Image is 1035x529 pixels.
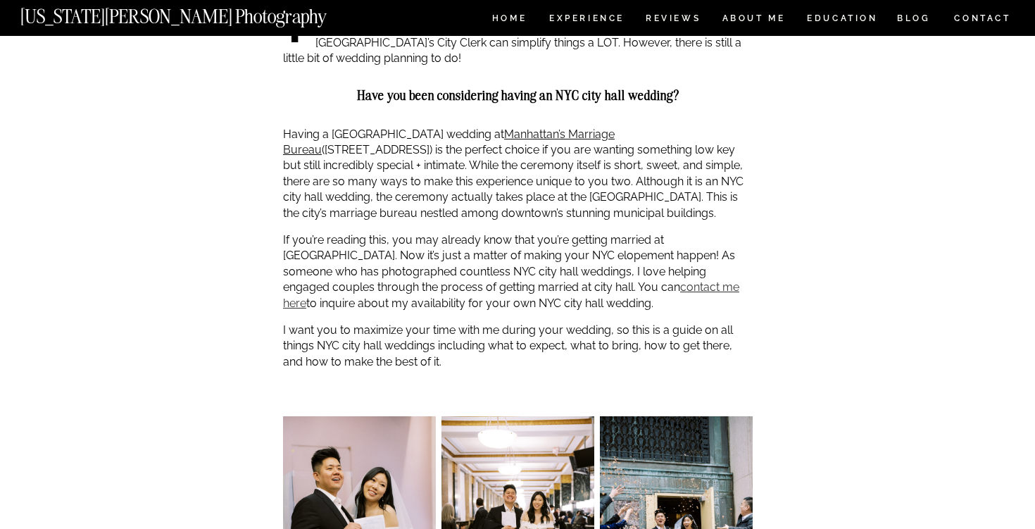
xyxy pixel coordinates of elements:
[897,14,931,26] a: BLOG
[283,232,753,311] p: If you’re reading this, you may already know that you’re getting married at [GEOGRAPHIC_DATA]. No...
[646,14,698,26] a: REVIEWS
[501,4,600,18] a: city hall elopement
[283,280,739,309] a: contact me here
[283,323,753,370] p: I want you to maximize your time with me during your wedding, so this is a guide on all things NY...
[20,7,374,19] a: [US_STATE][PERSON_NAME] Photography
[283,127,753,221] p: Having a [GEOGRAPHIC_DATA] wedding at ([STREET_ADDRESS]) is the perfect choice if you are wanting...
[357,87,679,104] strong: Have you been considering having an NYC city hall wedding?
[805,14,879,26] a: EDUCATION
[549,14,623,26] a: Experience
[953,11,1012,26] a: CONTACT
[722,14,786,26] a: ABOUT ME
[489,14,529,26] a: HOME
